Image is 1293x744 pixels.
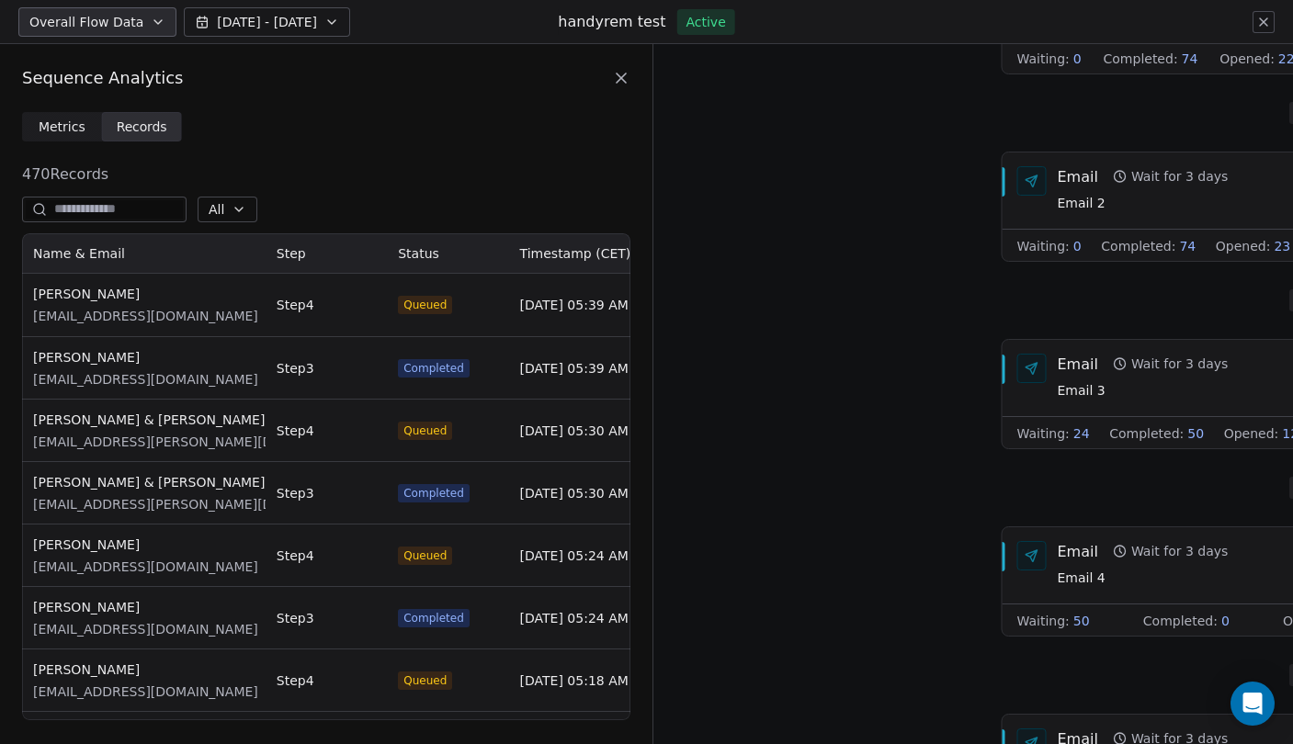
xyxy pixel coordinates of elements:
span: Metrics [39,118,85,137]
span: 50 [1187,424,1204,443]
span: Completed [403,486,464,501]
button: [DATE] - [DATE] [184,7,350,37]
span: Opened : [1216,237,1271,255]
span: [DATE] 05:39 AM [520,296,629,314]
span: [PERSON_NAME] [33,285,258,303]
div: Email [1058,354,1098,374]
span: [DATE] - [DATE] [217,13,317,31]
span: 0 [1073,50,1082,68]
span: [PERSON_NAME] [33,348,258,366]
div: grid [22,274,630,720]
span: Timestamp (CET) [520,244,631,263]
span: [EMAIL_ADDRESS][DOMAIN_NAME] [33,682,258,701]
span: [EMAIL_ADDRESS][PERSON_NAME][DOMAIN_NAME] [33,433,365,451]
div: Email [1058,166,1098,186]
span: [DATE] 05:39 AM [520,359,629,378]
span: Step 4 [277,422,314,440]
button: Overall Flow Data [18,7,176,37]
span: Completed : [1143,612,1218,630]
span: Email 4 [1058,569,1229,589]
span: Opened : [1219,50,1275,68]
span: Waiting : [1017,237,1070,255]
span: Status [398,244,439,263]
span: [PERSON_NAME] [33,660,258,679]
span: [DATE] 05:18 AM [520,671,629,690]
span: Waiting : [1017,424,1070,443]
span: 24 [1073,424,1090,443]
span: Queued [403,298,447,312]
span: Step 3 [277,484,314,502]
span: Overall Flow Data [29,13,143,31]
div: Email [1058,541,1098,561]
span: Active [686,13,725,31]
span: Step 3 [277,359,314,378]
span: Queued [403,673,447,688]
span: [EMAIL_ADDRESS][DOMAIN_NAME] [33,558,258,576]
span: [DATE] 05:30 AM [520,484,629,502]
span: [DATE] 05:30 AM [520,422,629,440]
span: [EMAIL_ADDRESS][DOMAIN_NAME] [33,620,258,638]
span: [EMAIL_ADDRESS][DOMAIN_NAME] [33,370,258,389]
span: 74 [1182,50,1198,68]
span: All [209,200,224,220]
span: Step 4 [277,296,314,314]
span: Waiting : [1017,612,1070,630]
div: Open Intercom Messenger [1231,682,1275,726]
span: Queued [403,423,447,438]
span: 50 [1073,612,1090,630]
span: [EMAIL_ADDRESS][DOMAIN_NAME] [33,307,258,325]
span: Opened : [1224,424,1279,443]
span: Step 3 [277,609,314,627]
span: Queued [403,548,447,563]
span: [PERSON_NAME] & [PERSON_NAME] [33,411,365,429]
span: Email 3 [1058,381,1229,401]
span: 0 [1221,612,1230,630]
h1: handyrem test [558,12,665,32]
span: Completed : [1104,50,1178,68]
span: Email 2 [1058,194,1229,214]
span: Completed [403,611,464,626]
span: Completed [403,361,464,376]
span: Waiting : [1017,50,1070,68]
span: 470 Records [22,165,108,183]
span: [EMAIL_ADDRESS][PERSON_NAME][DOMAIN_NAME] [33,495,365,513]
span: Completed : [1109,424,1184,443]
span: [DATE] 05:24 AM [520,609,629,627]
span: Name & Email [33,244,125,263]
span: [PERSON_NAME] [33,535,258,554]
span: 0 [1073,237,1082,255]
span: 74 [1179,237,1196,255]
span: [PERSON_NAME] & [PERSON_NAME] [33,473,365,491]
span: Completed : [1101,237,1175,255]
span: [PERSON_NAME] [33,598,258,616]
span: Step 4 [277,547,314,565]
span: Step [277,244,306,263]
span: [DATE] 05:24 AM [520,547,629,565]
span: Step 4 [277,671,314,690]
span: Sequence Analytics [22,66,183,90]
